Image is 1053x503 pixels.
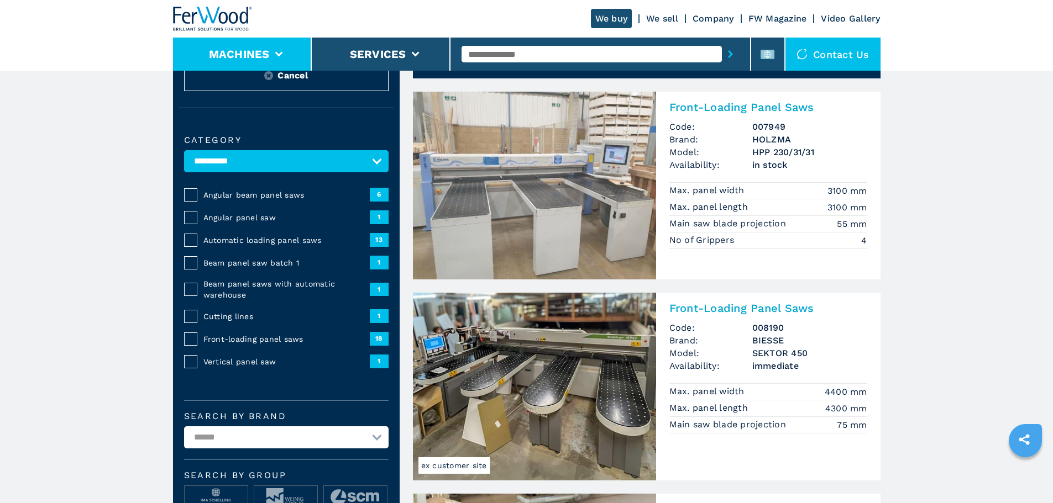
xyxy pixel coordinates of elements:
[669,359,752,372] span: Availability:
[418,457,490,474] span: ex customer site
[203,212,370,223] span: Angular panel saw
[1006,453,1045,495] iframe: Chat
[203,278,370,300] span: Beam panel saws with automatic warehouse
[184,60,389,91] button: ResetCancel
[752,347,867,359] h3: SEKTOR 450
[752,146,867,158] h3: HPP 230/31/31
[203,333,370,345] span: Front-loading panel saws
[370,233,389,246] span: 13
[825,385,867,398] em: 4400 mm
[797,49,808,60] img: Contact us
[752,133,867,146] h3: HOLZMA
[669,158,752,171] span: Availability:
[370,256,389,269] span: 1
[837,419,867,431] em: 75 mm
[370,188,389,201] span: 6
[370,210,389,224] span: 1
[203,235,370,246] span: Automatic loading panel saws
[693,13,734,24] a: Company
[1010,426,1038,453] a: sharethis
[264,71,273,80] img: Reset
[277,69,308,82] span: Cancel
[669,133,752,146] span: Brand:
[669,184,747,197] p: Max. panel width
[827,201,867,214] em: 3100 mm
[413,92,656,279] img: Front-Loading Panel Saws HOLZMA HPP 230/31/31
[173,7,253,31] img: Ferwood
[184,412,389,421] label: Search by brand
[203,356,370,367] span: Vertical panel saw
[669,146,752,158] span: Model:
[669,321,752,334] span: Code:
[209,47,270,61] button: Machines
[370,283,389,296] span: 1
[752,321,867,334] h3: 008190
[646,13,678,24] a: We sell
[413,293,656,480] img: Front-Loading Panel Saws BIESSE SEKTOR 450
[752,158,867,171] span: in stock
[370,332,389,345] span: 18
[669,201,751,213] p: Max. panel length
[184,136,389,145] label: Category
[785,38,881,71] div: Contact us
[370,309,389,322] span: 1
[413,293,881,480] a: Front-Loading Panel Saws BIESSE SEKTOR 450ex customer siteFront-Loading Panel SawsCode:008190Bran...
[752,359,867,372] span: immediate
[669,402,751,414] p: Max. panel length
[752,334,867,347] h3: BIESSE
[669,100,867,114] h2: Front-Loading Panel Saws
[722,41,739,67] button: submit-button
[669,385,747,398] p: Max. panel width
[669,347,752,359] span: Model:
[184,471,389,480] span: Search by group
[825,402,867,415] em: 4300 mm
[669,234,737,246] p: No of Grippers
[669,301,867,315] h2: Front-Loading Panel Saws
[591,9,632,28] a: We buy
[203,189,370,200] span: Angular beam panel saws
[752,120,867,133] h3: 007949
[350,47,406,61] button: Services
[203,311,370,322] span: Cutting lines
[669,120,752,133] span: Code:
[821,13,880,24] a: Video Gallery
[413,92,881,279] a: Front-Loading Panel Saws HOLZMA HPP 230/31/31Front-Loading Panel SawsCode:007949Brand:HOLZMAModel...
[203,257,370,268] span: Beam panel saw batch 1
[370,354,389,368] span: 1
[669,419,789,431] p: Main saw blade projection
[669,218,789,230] p: Main saw blade projection
[669,334,752,347] span: Brand:
[861,234,867,247] em: 4
[837,218,867,230] em: 55 mm
[827,184,867,197] em: 3100 mm
[748,13,807,24] a: FW Magazine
